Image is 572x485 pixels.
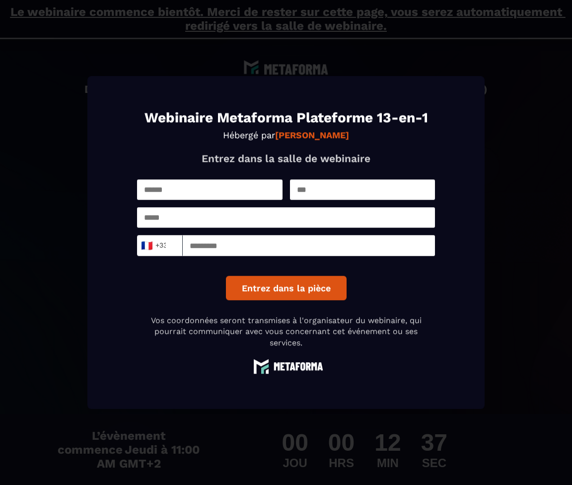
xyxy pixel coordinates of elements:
button: Entrez dans la pièce [226,276,347,300]
h1: Webinaire Metaforma Plateforme 13-en-1 [137,111,435,125]
p: Entrez dans la salle de webinaire [137,152,435,164]
span: 🇫🇷 [141,239,153,252]
p: Vos coordonnées seront transmises à l'organisateur du webinaire, qui pourrait communiquer avec vo... [137,315,435,348]
span: +33 [143,239,164,252]
img: logo [249,358,323,374]
div: Search for option [137,235,183,256]
p: Hébergé par [137,130,435,140]
strong: [PERSON_NAME] [275,130,349,140]
input: Search for option [166,238,174,253]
